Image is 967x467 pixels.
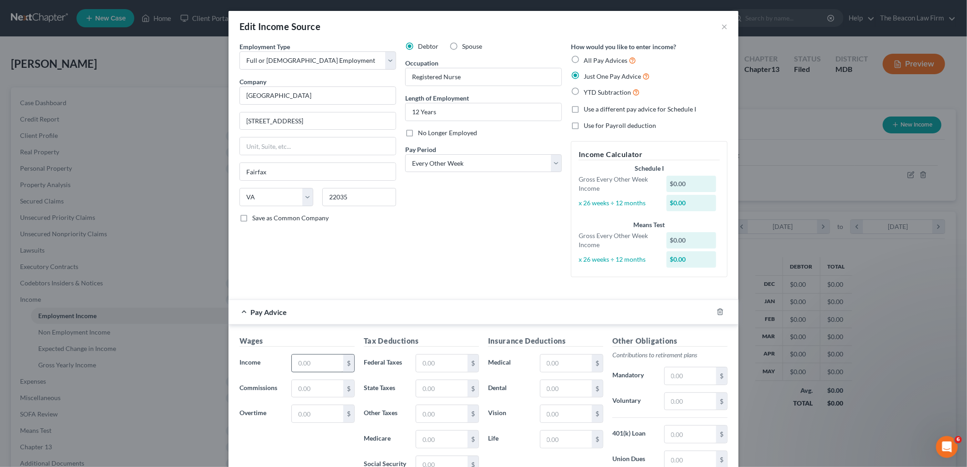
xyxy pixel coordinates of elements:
[608,367,660,385] label: Mandatory
[584,88,631,96] span: YTD Subtraction
[584,122,656,129] span: Use for Payroll deduction
[592,355,603,372] div: $
[359,430,411,448] label: Medicare
[483,380,535,398] label: Dental
[239,43,290,51] span: Employment Type
[667,195,717,211] div: $0.00
[483,405,535,423] label: Vision
[571,42,676,51] label: How would you like to enter income?
[468,431,478,448] div: $
[579,220,720,229] div: Means Test
[592,380,603,397] div: $
[608,425,660,443] label: 401(k) Loan
[592,431,603,448] div: $
[239,20,321,33] div: Edit Income Source
[292,380,343,397] input: 0.00
[416,355,468,372] input: 0.00
[540,355,592,372] input: 0.00
[716,426,727,443] div: $
[955,436,962,443] span: 6
[239,86,396,105] input: Search company by name...
[359,405,411,423] label: Other Taxes
[343,355,354,372] div: $
[239,335,355,347] h5: Wages
[239,78,266,86] span: Company
[667,232,717,249] div: $0.00
[406,103,561,121] input: ex: 2 years
[716,367,727,385] div: $
[343,380,354,397] div: $
[406,68,561,86] input: --
[239,358,260,366] span: Income
[250,308,287,316] span: Pay Advice
[468,405,478,422] div: $
[716,393,727,410] div: $
[540,380,592,397] input: 0.00
[405,146,436,153] span: Pay Period
[359,380,411,398] label: State Taxes
[468,355,478,372] div: $
[936,436,958,458] iframe: Intercom live chat
[483,430,535,448] label: Life
[574,198,662,208] div: x 26 weeks ÷ 12 months
[364,335,479,347] h5: Tax Deductions
[359,354,411,372] label: Federal Taxes
[416,431,468,448] input: 0.00
[240,112,396,130] input: Enter address...
[612,335,728,347] h5: Other Obligations
[721,21,728,32] button: ×
[292,405,343,422] input: 0.00
[240,163,396,180] input: Enter city...
[343,405,354,422] div: $
[584,56,627,64] span: All Pay Advices
[540,405,592,422] input: 0.00
[665,426,716,443] input: 0.00
[584,72,641,80] span: Just One Pay Advice
[592,405,603,422] div: $
[235,380,287,398] label: Commissions
[483,354,535,372] label: Medical
[252,214,329,222] span: Save as Common Company
[667,251,717,268] div: $0.00
[468,380,478,397] div: $
[665,367,716,385] input: 0.00
[292,355,343,372] input: 0.00
[235,405,287,423] label: Overtime
[584,105,696,113] span: Use a different pay advice for Schedule I
[608,392,660,411] label: Voluntary
[665,393,716,410] input: 0.00
[667,176,717,192] div: $0.00
[579,149,720,160] h5: Income Calculator
[418,129,477,137] span: No Longer Employed
[405,58,438,68] label: Occupation
[418,42,438,50] span: Debtor
[416,380,468,397] input: 0.00
[416,405,468,422] input: 0.00
[240,137,396,155] input: Unit, Suite, etc...
[405,93,469,103] label: Length of Employment
[574,231,662,249] div: Gross Every Other Week Income
[579,164,720,173] div: Schedule I
[540,431,592,448] input: 0.00
[462,42,482,50] span: Spouse
[488,335,603,347] h5: Insurance Deductions
[574,255,662,264] div: x 26 weeks ÷ 12 months
[574,175,662,193] div: Gross Every Other Week Income
[322,188,396,206] input: Enter zip...
[612,350,728,360] p: Contributions to retirement plans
